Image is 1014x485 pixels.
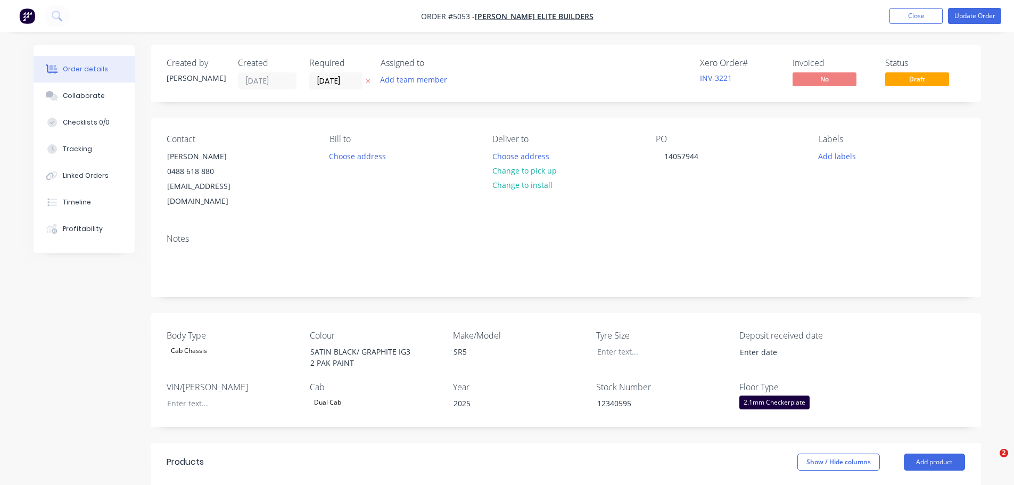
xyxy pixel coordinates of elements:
[739,329,872,342] label: Deposit received date
[948,8,1001,24] button: Update Order
[63,171,109,180] div: Linked Orders
[34,189,135,216] button: Timeline
[34,136,135,162] button: Tracking
[167,329,300,342] label: Body Type
[656,134,802,144] div: PO
[238,58,296,68] div: Created
[813,149,862,163] button: Add labels
[167,134,312,144] div: Contact
[374,72,452,87] button: Add team member
[487,163,562,178] button: Change to pick up
[885,58,965,68] div: Status
[309,58,368,68] div: Required
[167,58,225,68] div: Created by
[63,118,110,127] div: Checklists 0/0
[421,11,475,21] span: Order #5053 -
[1000,449,1008,457] span: 2
[889,8,943,24] button: Close
[596,329,729,342] label: Tyre Size
[904,454,965,471] button: Add product
[310,381,443,393] label: Cab
[656,149,707,164] div: 14057944
[63,198,91,207] div: Timeline
[819,134,964,144] div: Labels
[63,64,108,74] div: Order details
[492,134,638,144] div: Deliver to
[381,72,453,87] button: Add team member
[885,72,949,86] span: Draft
[445,344,578,359] div: SR5
[34,216,135,242] button: Profitability
[475,11,593,21] a: [PERSON_NAME] Elite Builders
[167,179,255,209] div: [EMAIL_ADDRESS][DOMAIN_NAME]
[19,8,35,24] img: Factory
[34,56,135,83] button: Order details
[793,72,856,86] span: No
[596,381,729,393] label: Stock Number
[324,149,392,163] button: Choose address
[739,396,810,409] div: 2.1mm Checkerplate
[797,454,880,471] button: Show / Hide columns
[302,344,435,371] div: SATIN BLACK/ GRAPHITE IG3 2 PAK PAINT
[63,91,105,101] div: Collaborate
[487,149,555,163] button: Choose address
[793,58,872,68] div: Invoiced
[167,456,204,468] div: Products
[589,396,722,411] div: 12340595
[445,396,578,411] div: 2025
[381,58,487,68] div: Assigned to
[34,162,135,189] button: Linked Orders
[167,344,211,358] div: Cab Chassis
[453,329,586,342] label: Make/Model
[167,72,225,84] div: [PERSON_NAME]
[700,73,732,83] a: INV-3221
[310,329,443,342] label: Colour
[167,381,300,393] label: VIN/[PERSON_NAME]
[63,144,92,154] div: Tracking
[739,381,872,393] label: Floor Type
[167,149,255,164] div: [PERSON_NAME]
[732,344,865,360] input: Enter date
[167,234,965,244] div: Notes
[453,381,586,393] label: Year
[167,164,255,179] div: 0488 618 880
[34,83,135,109] button: Collaborate
[310,396,345,409] div: Dual Cab
[487,178,558,192] button: Change to install
[329,134,475,144] div: Bill to
[978,449,1003,474] iframe: Intercom live chat
[34,109,135,136] button: Checklists 0/0
[63,224,103,234] div: Profitability
[700,58,780,68] div: Xero Order #
[158,149,265,209] div: [PERSON_NAME]0488 618 880[EMAIL_ADDRESS][DOMAIN_NAME]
